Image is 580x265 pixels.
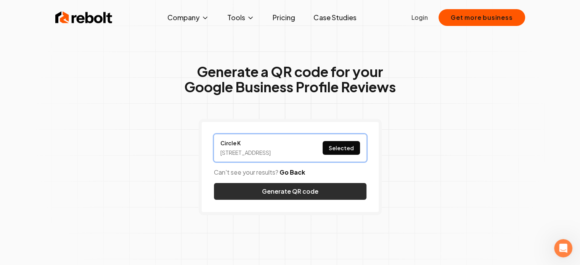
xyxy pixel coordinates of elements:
[214,168,366,177] p: Can't see your results?
[411,13,428,22] a: Login
[161,10,215,25] button: Company
[439,9,525,26] button: Get more business
[220,149,271,157] div: [STREET_ADDRESS]
[221,10,260,25] button: Tools
[307,10,362,25] a: Case Studies
[214,183,366,200] button: Generate QR code
[554,239,572,257] iframe: Intercom live chat
[220,139,271,147] a: Circle K
[267,10,301,25] a: Pricing
[280,168,305,177] button: Go Back
[184,64,396,95] h1: Generate a QR code for your Google Business Profile Reviews
[55,10,112,25] img: Rebolt Logo
[323,141,360,155] button: Selected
